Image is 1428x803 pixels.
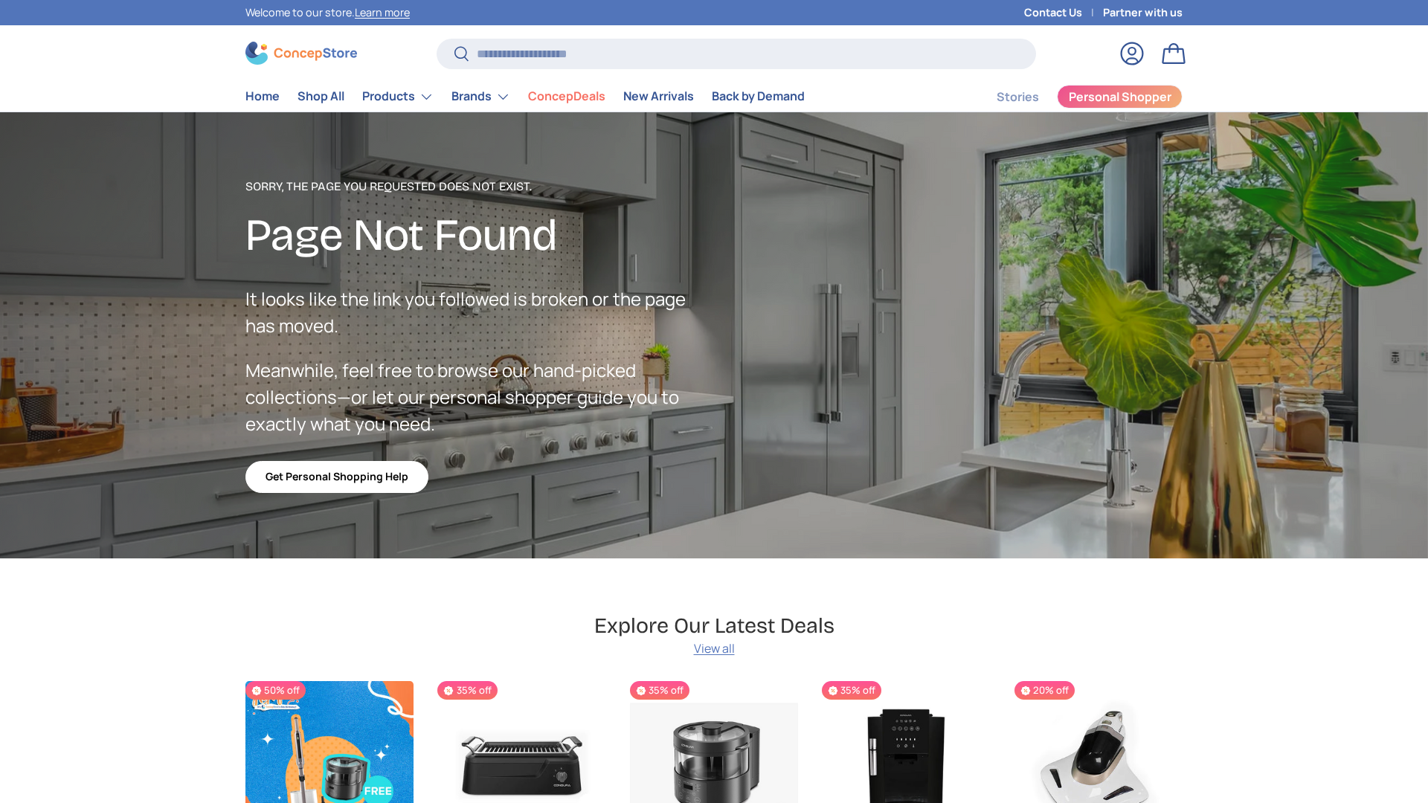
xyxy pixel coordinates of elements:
[997,83,1039,112] a: Stories
[1057,85,1183,109] a: Personal Shopper
[245,461,428,493] a: Get Personal Shopping Help
[437,681,497,700] span: 35% off
[245,357,714,437] p: Meanwhile, feel free to browse our hand-picked collections—or let our personal shopper guide you ...
[245,42,357,65] img: ConcepStore
[245,82,280,111] a: Home
[594,612,834,639] h2: Explore Our Latest Deals
[245,681,306,700] span: 50% off
[712,82,805,111] a: Back by Demand
[694,639,735,657] a: View all
[623,82,694,111] a: New Arrivals
[630,681,689,700] span: 35% off
[1069,91,1171,103] span: Personal Shopper
[245,82,805,112] nav: Primary
[822,681,881,700] span: 35% off
[1024,4,1103,21] a: Contact Us
[245,178,714,196] p: Sorry, the page you requested does not exist.
[245,4,410,21] p: Welcome to our store.
[353,82,443,112] summary: Products
[961,82,1183,112] nav: Secondary
[362,82,434,112] a: Products
[245,286,714,339] p: It looks like the link you followed is broken or the page has moved.
[355,5,410,19] a: Learn more
[297,82,344,111] a: Shop All
[451,82,510,112] a: Brands
[1014,681,1075,700] span: 20% off
[245,207,714,263] h2: Page Not Found
[1103,4,1183,21] a: Partner with us
[443,82,519,112] summary: Brands
[528,82,605,111] a: ConcepDeals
